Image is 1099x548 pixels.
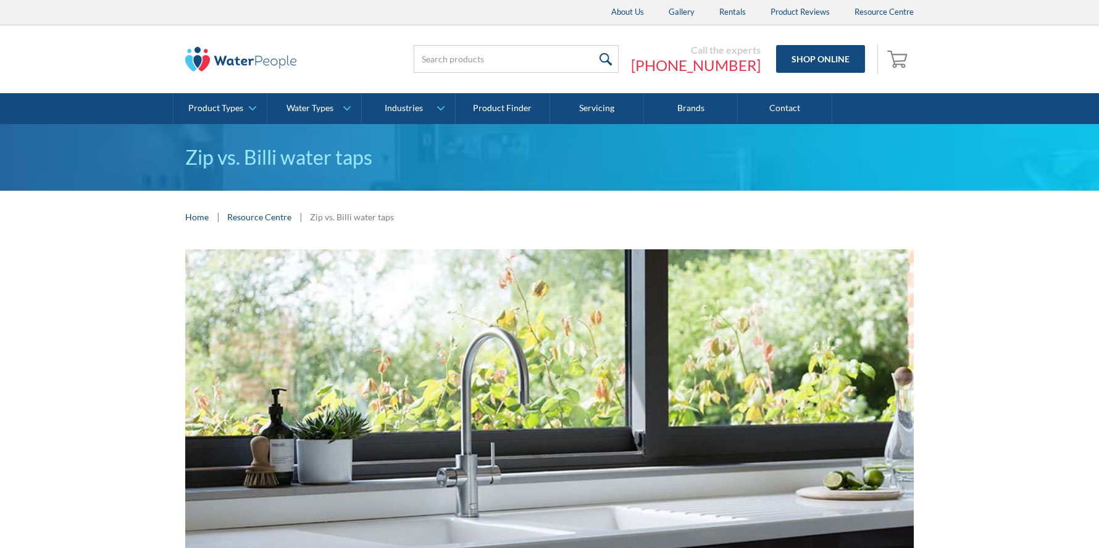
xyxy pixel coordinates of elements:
a: Open cart [884,44,914,74]
div: | [298,209,304,224]
a: Water Types [267,93,361,124]
img: shopping cart [887,49,911,68]
a: Product Finder [456,93,549,124]
a: Servicing [550,93,644,124]
a: Industries [362,93,455,124]
a: Shop Online [776,45,865,73]
img: The Water People [185,47,296,72]
div: Call the experts [631,44,761,56]
div: Zip vs. Billi water taps [310,210,394,223]
a: Home [185,210,209,223]
h1: Zip vs. Billi water taps [185,143,914,172]
a: Product Types [173,93,267,124]
a: Resource Centre [227,210,291,223]
div: Industries [385,103,423,114]
div: Product Types [188,103,243,114]
a: Brands [644,93,738,124]
div: | [215,209,221,224]
div: Water Types [286,103,333,114]
input: Search products [414,45,619,73]
a: Contact [738,93,832,124]
a: [PHONE_NUMBER] [631,56,761,75]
